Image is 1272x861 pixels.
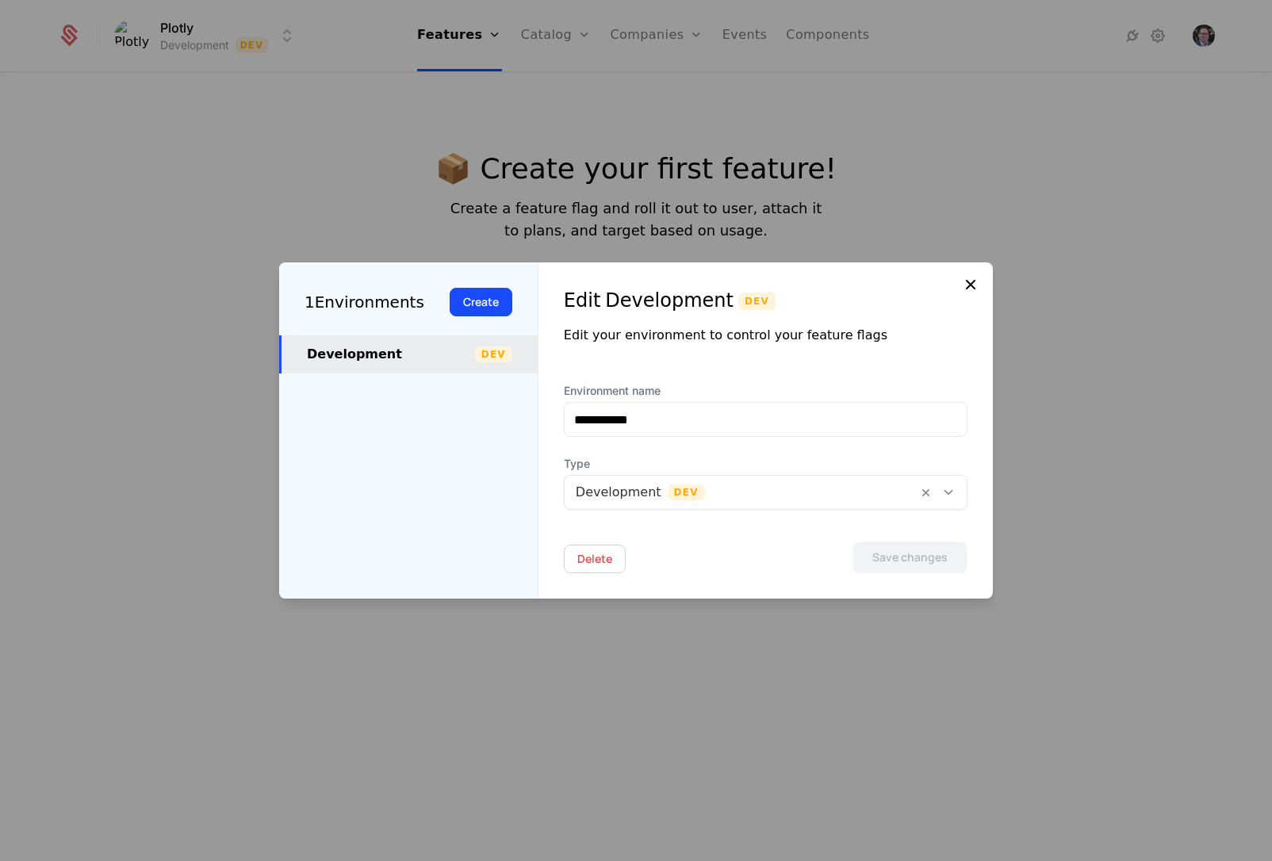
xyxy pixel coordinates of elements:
div: Edit [564,288,600,313]
button: Create [450,288,512,316]
span: Dev [475,346,512,362]
span: Type [564,456,967,472]
div: Edit your environment to control your feature flags [564,326,967,345]
button: Delete [564,545,626,573]
div: Development [605,288,734,313]
div: Development [307,345,475,364]
label: Environment name [564,383,967,399]
button: Save changes [852,541,967,573]
div: 1 Environments [305,290,424,314]
span: Dev [738,293,776,310]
